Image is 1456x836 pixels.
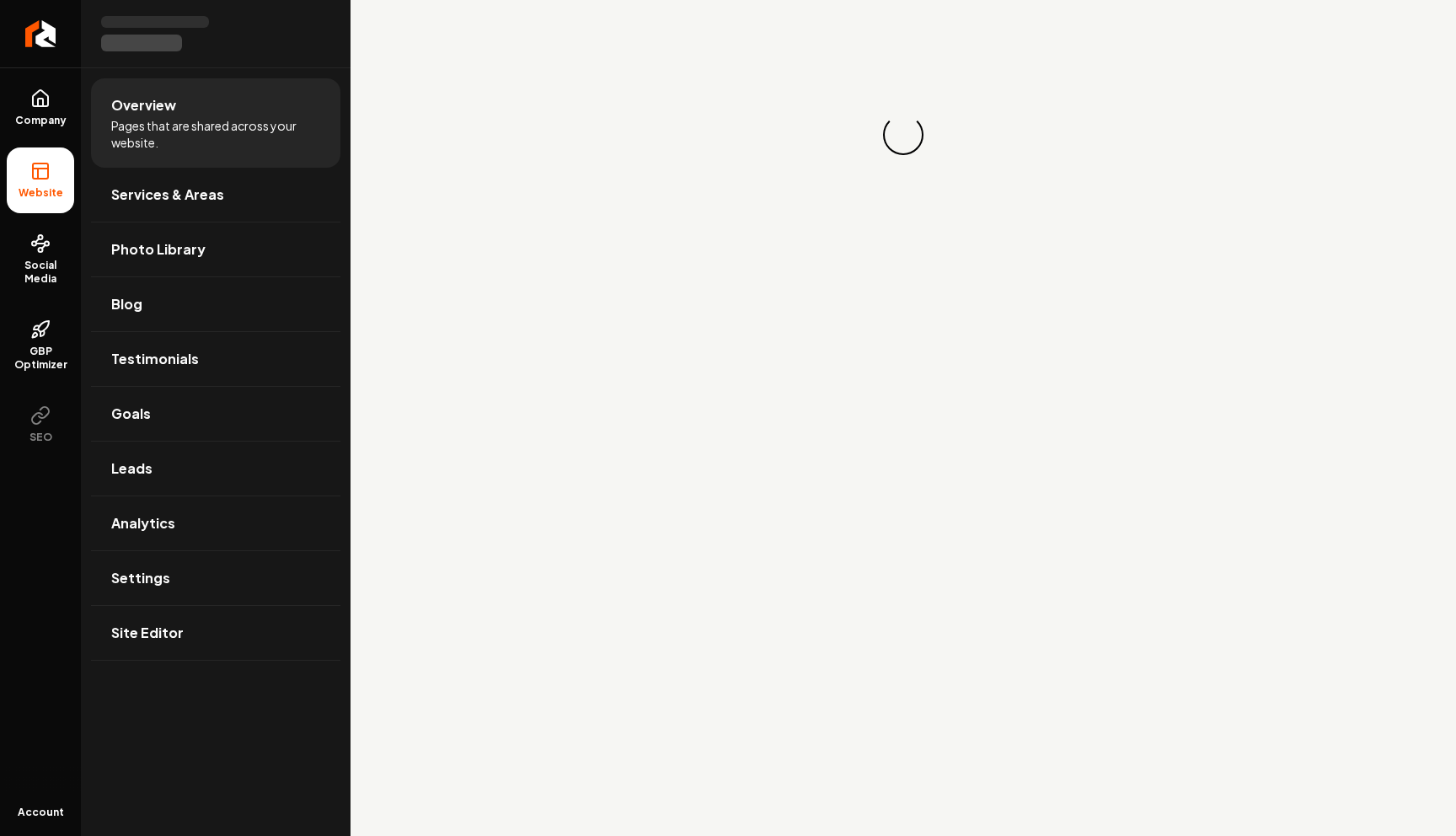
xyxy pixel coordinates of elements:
a: Blog [91,277,340,331]
span: Site Editor [111,623,184,643]
span: Pages that are shared across your website. [111,117,320,151]
a: Social Media [7,220,74,299]
a: Site Editor [91,606,340,660]
span: Leads [111,458,153,479]
a: Company [7,75,74,141]
a: GBP Optimizer [7,306,74,385]
a: Settings [91,551,340,605]
span: Photo Library [111,239,206,260]
div: Loading [883,115,923,155]
a: Leads [91,442,340,496]
span: Overview [111,95,176,115]
span: Goals [111,404,151,424]
span: Analytics [111,513,175,533]
a: Analytics [91,496,340,550]
a: Services & Areas [91,168,340,222]
a: Goals [91,387,340,441]
span: Company [8,114,73,127]
span: Website [12,186,70,200]
span: Social Media [7,259,74,286]
a: Testimonials [91,332,340,386]
span: Testimonials [111,349,199,369]
a: Photo Library [91,222,340,276]
span: Settings [111,568,170,588]
span: Blog [111,294,142,314]
span: SEO [23,431,59,444]
span: Account [18,806,64,819]
span: Services & Areas [111,185,224,205]
button: SEO [7,392,74,458]
img: Rebolt Logo [25,20,56,47]
span: GBP Optimizer [7,345,74,372]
